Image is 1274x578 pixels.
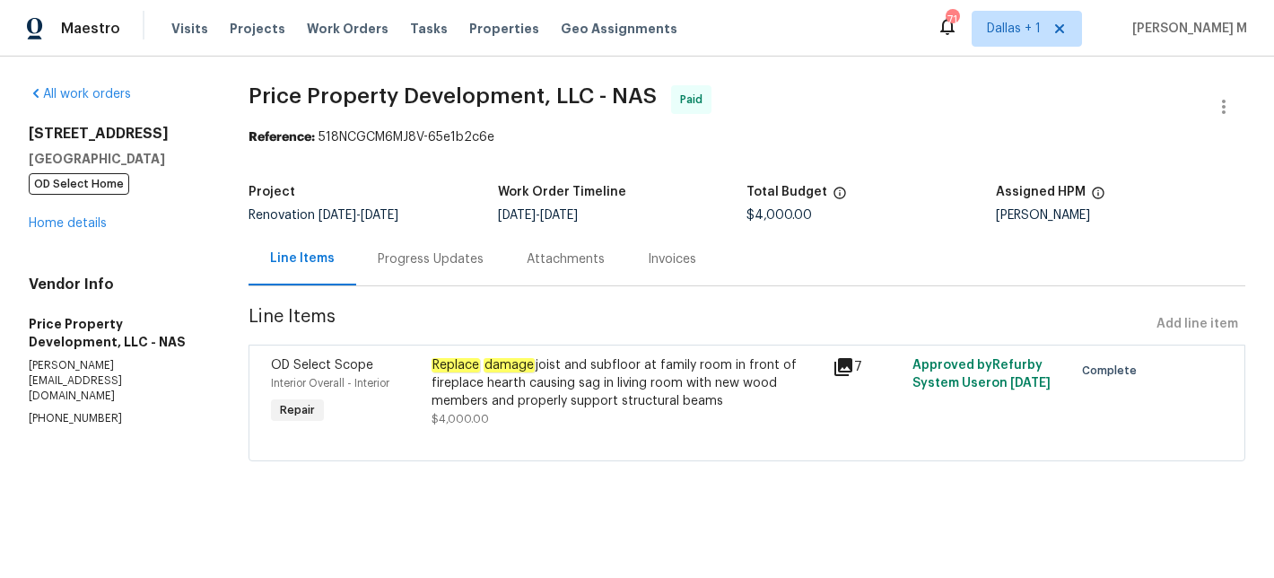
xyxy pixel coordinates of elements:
h5: [GEOGRAPHIC_DATA] [29,150,205,168]
span: Geo Assignments [561,20,677,38]
div: joist and subfloor at family room in front of fireplace hearth causing sag in living room with ne... [432,356,822,410]
h5: Assigned HPM [996,186,1086,198]
span: Projects [230,20,285,38]
span: Work Orders [307,20,388,38]
h4: Vendor Info [29,276,205,293]
div: Attachments [527,250,605,268]
span: $4,000.00 [432,414,489,425]
em: damage [484,358,535,372]
p: [PERSON_NAME][EMAIL_ADDRESS][DOMAIN_NAME] [29,358,205,404]
span: OD Select Scope [271,359,373,372]
div: [PERSON_NAME] [996,209,1245,222]
div: Line Items [270,250,335,267]
em: Replace [432,358,480,372]
h5: Work Order Timeline [498,186,626,198]
a: All work orders [29,88,131,101]
h5: Project [249,186,295,198]
div: Invoices [648,250,696,268]
h2: [STREET_ADDRESS] [29,125,205,143]
span: Line Items [249,308,1149,341]
div: 518NCGCM6MJ8V-65e1b2c6e [249,128,1245,146]
div: Progress Updates [378,250,484,268]
span: [PERSON_NAME] M [1125,20,1247,38]
span: [DATE] [1010,377,1051,390]
span: [DATE] [498,209,536,222]
p: [PHONE_NUMBER] [29,411,205,426]
div: 71 [946,11,958,29]
span: - [318,209,398,222]
h5: Price Property Development, LLC - NAS [29,315,205,351]
span: Properties [469,20,539,38]
a: Home details [29,217,107,230]
div: 7 [833,356,902,378]
h5: Total Budget [746,186,827,198]
span: Price Property Development, LLC - NAS [249,85,657,107]
span: - [498,209,578,222]
span: [DATE] [540,209,578,222]
span: Repair [273,401,322,419]
span: Interior Overall - Interior [271,378,389,389]
span: Maestro [61,20,120,38]
span: Visits [171,20,208,38]
span: [DATE] [318,209,356,222]
span: The total cost of line items that have been proposed by Opendoor. This sum includes line items th... [833,186,847,209]
span: $4,000.00 [746,209,812,222]
span: Dallas + 1 [987,20,1041,38]
span: Tasks [410,22,448,35]
b: Reference: [249,131,315,144]
span: Renovation [249,209,398,222]
span: OD Select Home [29,173,129,195]
span: Approved by Refurby System User on [912,359,1051,390]
span: Complete [1082,362,1144,380]
span: The hpm assigned to this work order. [1091,186,1105,209]
span: Paid [680,91,710,109]
span: [DATE] [361,209,398,222]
